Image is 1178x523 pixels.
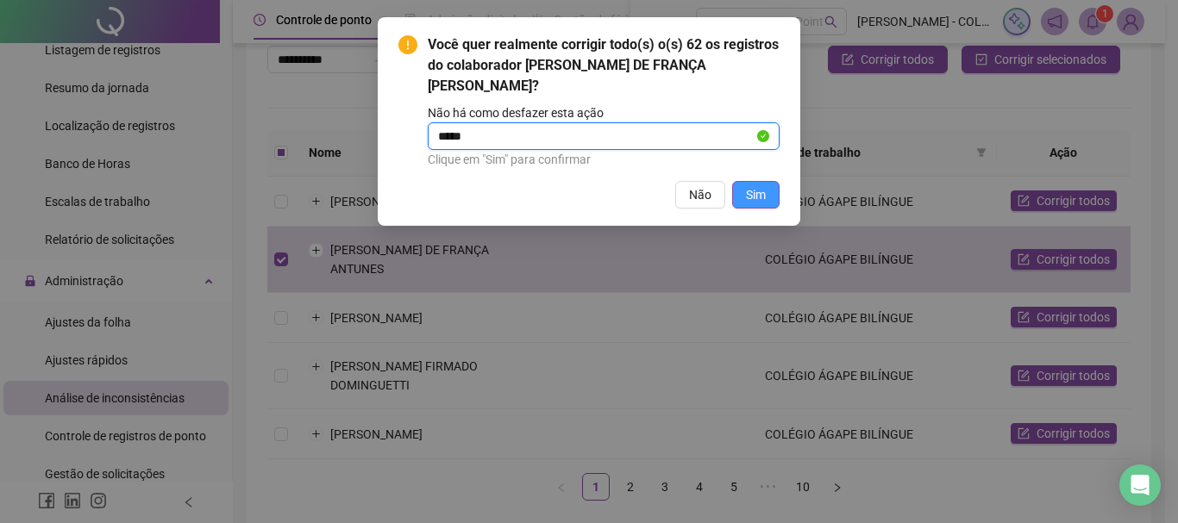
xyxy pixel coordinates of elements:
[428,103,780,171] form: Não há como desfazer esta ação
[746,185,766,204] span: Sim
[732,181,780,209] button: Sim
[428,34,780,97] span: Você quer realmente corrigir todo(s) o(s) 62 os registros do colaborador [PERSON_NAME] DE FRANÇA ...
[428,150,780,169] div: Clique em "Sim" para confirmar
[398,35,417,54] span: exclamation-circle
[689,185,711,204] span: Não
[1119,464,1161,506] div: Open Intercom Messenger
[675,181,725,209] button: Não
